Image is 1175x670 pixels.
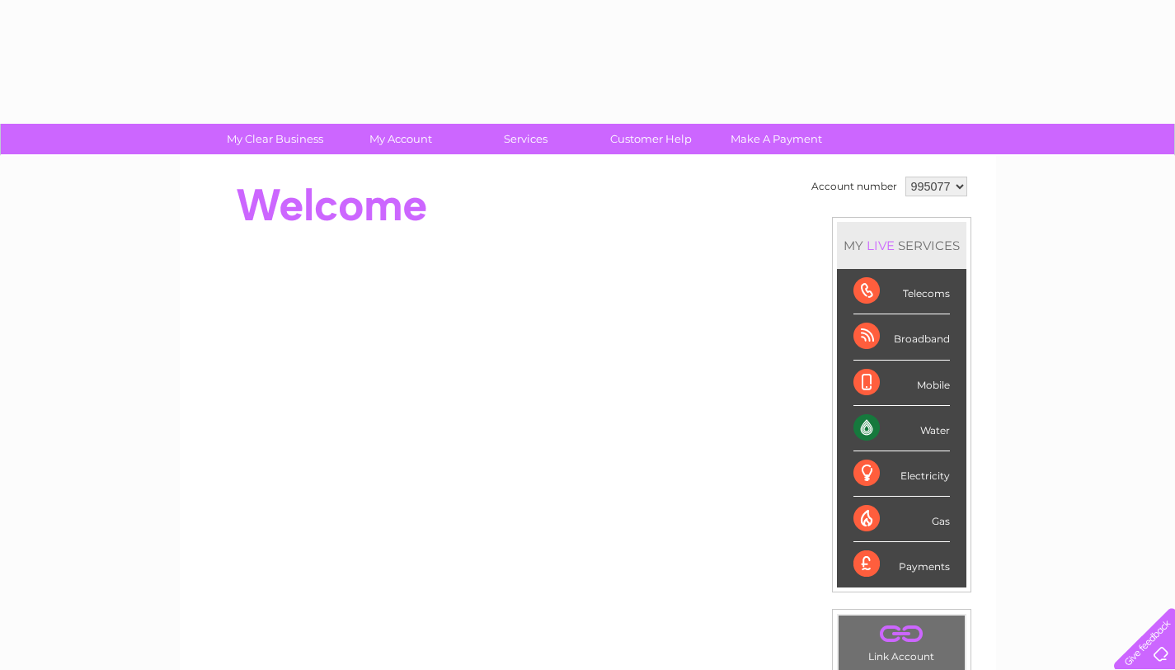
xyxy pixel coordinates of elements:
div: Payments [853,542,950,587]
div: Mobile [853,361,950,406]
div: Electricity [853,451,950,497]
div: Broadband [853,314,950,360]
div: Telecoms [853,269,950,314]
a: Services [458,124,594,154]
div: LIVE [863,238,898,253]
a: Customer Help [583,124,719,154]
div: Gas [853,497,950,542]
td: Account number [807,172,901,201]
a: Make A Payment [708,124,844,154]
a: My Clear Business [207,124,343,154]
div: MY SERVICES [837,222,966,269]
td: Link Account [838,615,966,667]
div: Water [853,406,950,451]
a: My Account [332,124,468,154]
a: . [843,620,961,649]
